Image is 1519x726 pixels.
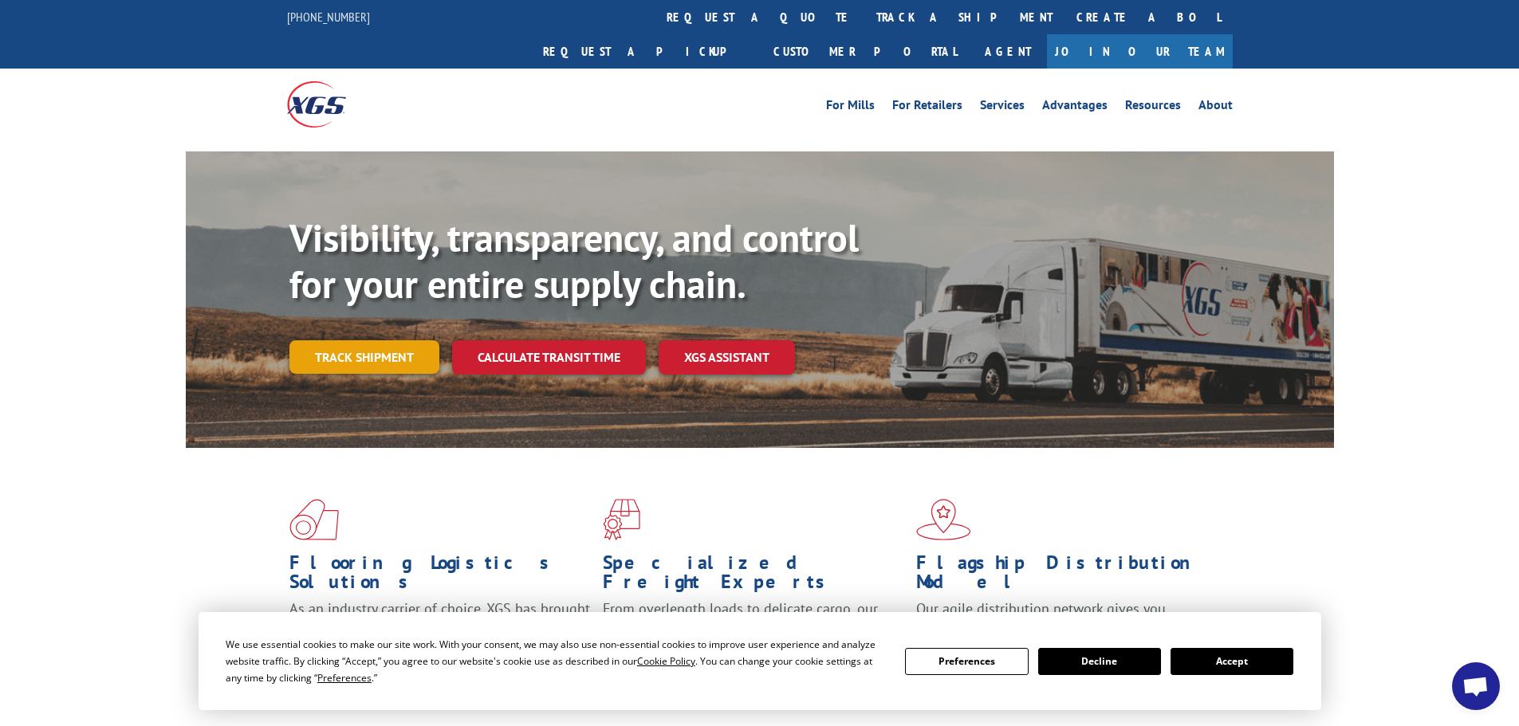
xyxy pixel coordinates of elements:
p: From overlength loads to delicate cargo, our experienced staff knows the best way to move your fr... [603,599,904,670]
span: Preferences [317,671,372,685]
div: Cookie Consent Prompt [199,612,1321,710]
a: Agent [969,34,1047,69]
button: Preferences [905,648,1028,675]
h1: Flagship Distribution Model [916,553,1218,599]
a: Request a pickup [531,34,761,69]
a: For Mills [826,99,875,116]
span: Our agile distribution network gives you nationwide inventory management on demand. [916,599,1210,637]
a: Services [980,99,1025,116]
b: Visibility, transparency, and control for your entire supply chain. [289,213,859,308]
a: For Retailers [892,99,962,116]
h1: Specialized Freight Experts [603,553,904,599]
img: xgs-icon-total-supply-chain-intelligence-red [289,499,339,540]
a: Calculate transit time [452,340,646,375]
img: xgs-icon-focused-on-flooring-red [603,499,640,540]
a: Customer Portal [761,34,969,69]
span: Cookie Policy [637,654,695,668]
a: Advantages [1042,99,1108,116]
img: xgs-icon-flagship-distribution-model-red [916,499,971,540]
button: Decline [1038,648,1161,675]
div: We use essential cookies to make our site work. With your consent, we may also use non-essential ... [226,636,886,686]
div: Open chat [1452,662,1500,710]
span: As an industry carrier of choice, XGS has brought innovation and dedication to flooring logistics... [289,599,590,656]
a: XGS ASSISTANT [659,340,795,375]
h1: Flooring Logistics Solutions [289,553,591,599]
a: [PHONE_NUMBER] [287,9,370,25]
a: About [1198,99,1233,116]
a: Track shipment [289,340,439,374]
button: Accept [1171,648,1293,675]
a: Join Our Team [1047,34,1233,69]
a: Resources [1125,99,1181,116]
